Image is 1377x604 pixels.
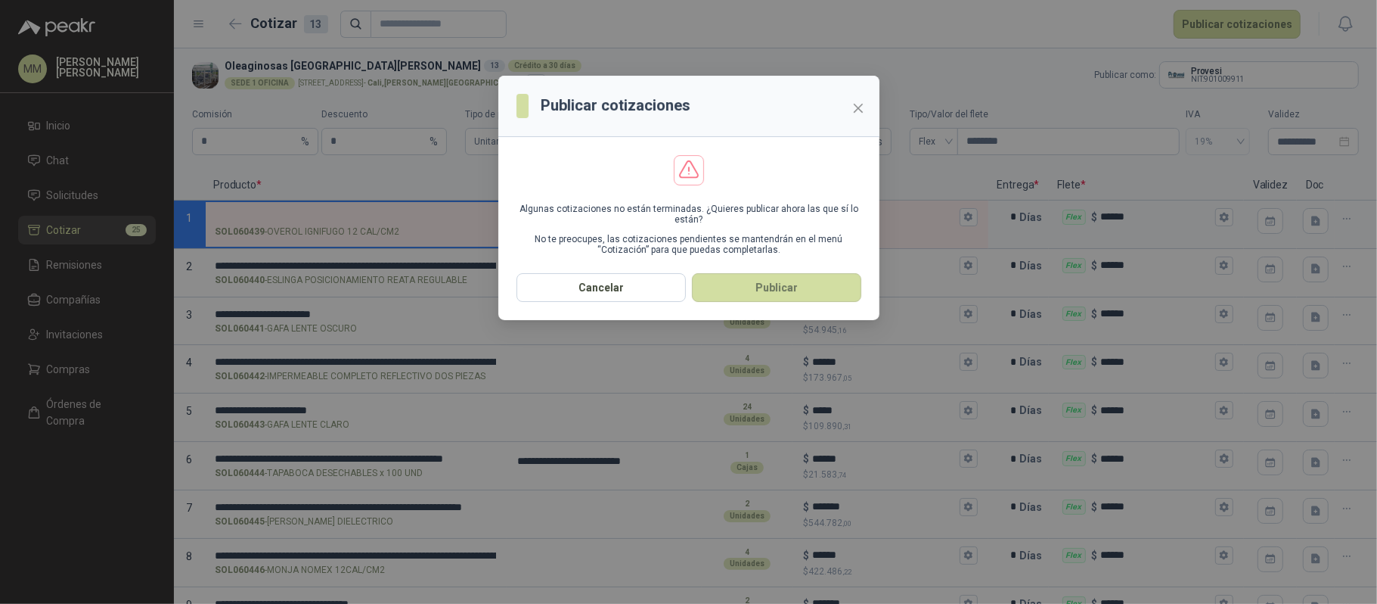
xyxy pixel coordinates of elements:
button: Close [846,96,870,120]
p: Algunas cotizaciones no están terminadas. ¿Quieres publicar ahora las que sí lo están? [516,204,861,225]
h3: Publicar cotizaciones [541,94,690,117]
button: Cancelar [516,273,686,302]
span: close [852,102,864,114]
p: No te preocupes, las cotizaciones pendientes se mantendrán en el menú “Cotización” para que pueda... [516,234,861,255]
button: Publicar [692,273,861,302]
